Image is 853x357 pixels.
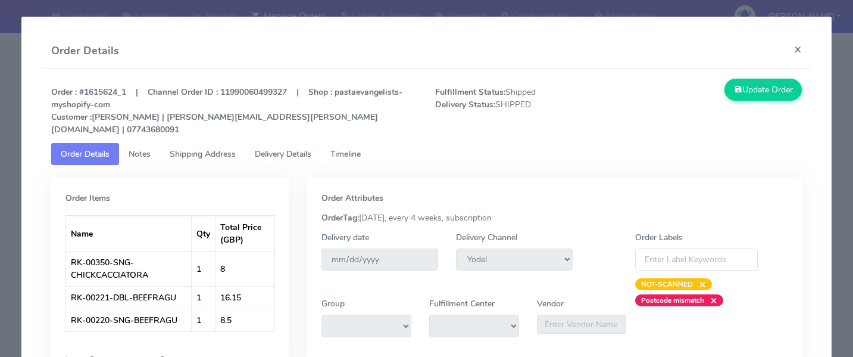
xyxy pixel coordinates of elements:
[66,309,192,331] td: RK-00220-SNG-BEEFRAGU
[641,280,693,289] strong: NOT-SCANNED
[215,251,274,286] td: 8
[51,143,802,165] ul: Tabs
[192,286,215,309] td: 1
[313,212,796,224] div: [DATE], every 4 weeks, subscription
[255,148,311,160] span: Delivery Details
[65,193,110,204] strong: Order Items
[693,278,706,290] span: ×
[66,251,192,286] td: RK-00350-SNG-CHICKCACCIATORA
[426,86,618,136] span: Shipped SHIPPED
[215,309,274,331] td: 8.5
[51,43,119,59] h4: Order Details
[435,86,505,98] strong: Fulfillment Status:
[641,296,704,305] strong: Postcode mismatch
[435,99,495,110] strong: Delivery Status:
[456,231,517,244] label: Delivery Channel
[785,33,811,65] button: Close
[66,216,192,251] th: Name
[192,216,215,251] th: Qty
[192,309,215,331] td: 1
[170,148,236,160] span: Shipping Address
[537,315,627,334] input: Enter Vendor Name
[215,216,274,251] th: Total Price (GBP)
[321,212,359,223] strong: OrderTag:
[51,86,402,135] strong: Order : #1615624_1 | Channel Order ID : 11990060499327 | Shop : pastaevangelists-myshopify-com [P...
[321,193,383,204] strong: Order Attributes
[321,231,369,244] label: Delivery date
[51,111,92,123] strong: Customer :
[66,286,192,309] td: RK-00221-DBL-BEEFRAGU
[429,297,495,310] label: Fulfillment Center
[724,79,802,101] button: Update Order
[321,297,345,310] label: Group
[129,148,151,160] span: Notes
[704,294,717,306] span: ×
[330,148,361,160] span: Timeline
[537,297,564,310] label: Vendor
[635,249,758,271] input: Enter Label Keywords
[215,286,274,309] td: 16.15
[192,251,215,286] td: 1
[635,231,683,244] label: Order Labels
[61,148,110,160] span: Order Details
